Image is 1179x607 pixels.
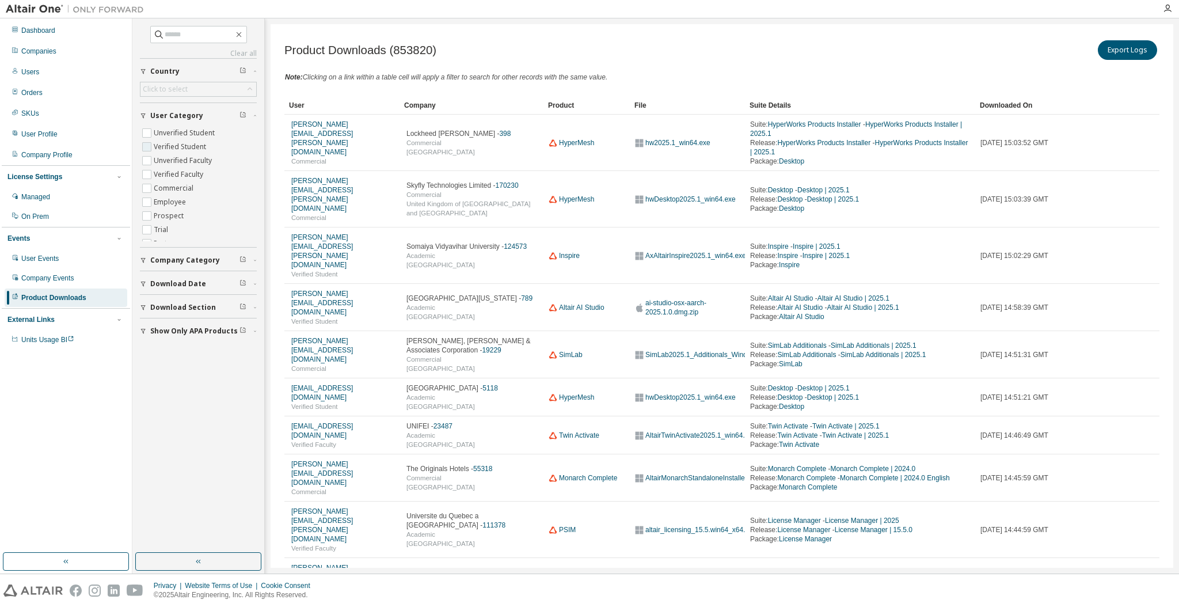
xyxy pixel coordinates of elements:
span: View all downloads for 'Inspire' [779,261,800,269]
div: Orders [21,88,43,97]
span: View all downloads for 'SimLab Additionals' [768,342,828,350]
img: altair_logo.svg [3,585,63,597]
span: View all downloads for 'magaly.regis@theoriginalshotels.com' [291,460,353,487]
span: Academic [406,431,475,440]
span: Academic [406,530,538,539]
span: Units Usage BI [21,336,74,344]
span: Download Section [150,303,216,312]
span: [GEOGRAPHIC_DATA][US_STATE] - [406,294,533,303]
span: [GEOGRAPHIC_DATA] [406,402,498,411]
span: View all downloads for 'Desktop' [779,204,804,213]
div: Managed [21,192,50,202]
label: Unverified Student [154,126,217,140]
label: Verified Faculty [154,168,206,181]
img: windows_icon.svg [635,431,644,440]
span: View all downloads for 'HyperMesh' [559,195,594,203]
span: Clear filter [239,256,246,265]
button: Download Section [140,295,257,320]
span: View all downloads for 'hwDesktop2025.1_win64.exe' [645,195,736,203]
span: View all downloads for 'HyperMesh' [559,139,594,147]
span: Commercial [291,157,394,166]
div: Product [548,96,625,115]
div: Suite: - Release: - Package: [750,341,926,369]
span: View all downloads for 'Desktop' [768,384,795,392]
span: Verified Student [291,317,394,326]
span: View all downloads for 'hw2025.1_win64.exe' [645,139,710,147]
label: Prospect [154,209,186,223]
span: View all downloads for 'Inspire | 2025.1' [803,252,850,260]
span: [GEOGRAPHIC_DATA] - [406,384,498,393]
div: Product Downloads [21,293,86,302]
span: Show Only APA Products [150,327,238,336]
span: Commercial [291,213,394,222]
div: Company Profile [21,150,73,160]
div: Website Terms of Use [185,581,261,590]
span: View all downloads for 'Altair AI Studio' [768,294,815,302]
span: Clear filter [239,111,246,120]
span: View all downloads for 'Desktop' [768,186,795,194]
span: [PERSON_NAME], [PERSON_NAME] & Associates Corporation - [406,336,538,355]
span: View all downloads for 'Twin Activate | 2025.1' [812,422,880,430]
span: View all downloads for '55318' [473,465,492,473]
img: linkedin.svg [108,585,120,597]
span: View all downloads for 'hwDesktop2025.1_win64.exe' [645,393,736,401]
span: View all downloads for 'Desktop | 2025.1' [807,393,859,401]
span: Clicking on a link within a table cell will apply a filter to search for other records with the s... [303,73,608,81]
span: View all downloads for 'Desktop' [779,157,804,165]
span: View all downloads for 'sidharth.sankar@somaiya.edu' [291,233,353,269]
div: Privacy [154,581,185,590]
span: Skyfly Technologies Limited - [406,181,538,190]
span: Academic [406,393,498,402]
span: View all downloads for 'ge57rap@mytum.de' [291,384,353,401]
span: View all downloads for 'Twin Activate' [777,431,819,439]
span: Download Date [150,279,206,289]
p: © 2025 Altair Engineering, Inc. All Rights Reserved. [154,590,317,600]
span: Verified Student [291,402,394,411]
span: Commercial [406,190,538,199]
span: View all downloads for 'mohamed.charfeddine.meherzi@uqtr.ca' [291,564,353,600]
span: [DATE] 15:03:39 GMT [980,195,1048,204]
span: The Originals Hotels - [406,464,492,473]
div: Company Events [21,274,74,283]
span: Academic [406,251,527,260]
span: Company Category [150,256,220,265]
span: Commercial [291,487,394,496]
img: web_icon_altair.svg [549,393,557,402]
div: File [634,96,740,115]
span: View all downloads for 'Twin Activate' [559,431,599,439]
span: View all downloads for 'AltairMonarchStandaloneInstallerEn.exe' [645,474,769,482]
button: Country [140,59,257,84]
span: View all downloads for 'SimLab' [559,351,583,359]
span: View all downloads for 'AxAltairInspire2025.1_win64.exe' [645,252,746,260]
span: View all downloads for 'Desktop | 2025.1' [797,186,850,194]
span: View all downloads for 'Inspire' [768,242,790,251]
img: windows_icon.svg [635,474,644,483]
span: View all downloads for 'redkar@umich.edu' [291,290,353,316]
span: View all downloads for 'License Manager | 2025' [825,517,899,525]
img: web_icon_altair.svg [549,252,557,260]
span: [GEOGRAPHIC_DATA] [406,539,538,548]
div: Suite Details [750,96,971,115]
span: View all downloads for 'william.brooks@skyflytech.com' [291,177,353,213]
span: View all downloads for 'SimLab Additionals | 2025.1' [831,342,916,350]
span: View all downloads for 'Monarch Complete' [777,474,838,482]
img: youtube.svg [127,585,143,597]
div: User [289,96,395,115]
span: View all downloads for 'SimLab Additionals | 2025.1' [840,351,926,359]
span: Clear filter [239,327,246,336]
span: View all downloads for 'License Manager | 15.5.0' [835,526,912,534]
span: View all downloads for 'Monarch Complete' [559,474,617,482]
button: Company Category [140,248,257,273]
span: Country [150,67,180,76]
span: View all downloads for 'PSIM' [559,526,576,534]
span: View all downloads for 'Inspire | 2025.1' [793,242,840,251]
div: Suite: - Release: - Package: [750,464,950,492]
span: View all downloads for 'Desktop' [779,403,804,411]
a: Clear all [140,49,257,58]
label: Partner [154,237,180,251]
span: View all downloads for 'ai-studio-osx-aarch-2025.1.0.dmg.zip' [645,299,706,316]
div: Users [21,67,39,77]
span: [GEOGRAPHIC_DATA] [406,483,492,492]
span: [DATE] 14:45:59 GMT [980,473,1048,483]
span: View all downloads for 'SimLab Additionals' [777,351,838,359]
